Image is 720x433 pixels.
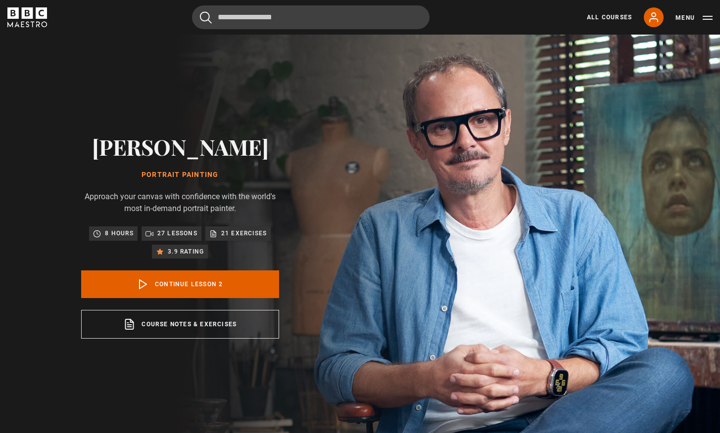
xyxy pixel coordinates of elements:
p: 8 hours [105,228,133,238]
a: All Courses [587,13,632,22]
p: 27 lessons [157,228,197,238]
input: Search [192,5,430,29]
a: Course notes & exercises [81,310,279,339]
p: 21 exercises [221,228,267,238]
button: Toggle navigation [675,13,713,23]
svg: BBC Maestro [7,7,47,27]
h2: [PERSON_NAME] [81,134,279,159]
a: Continue lesson 2 [81,270,279,298]
button: Submit the search query [200,11,212,24]
p: Approach your canvas with confidence with the world's most in-demand portrait painter. [81,191,279,215]
p: 3.9 rating [168,247,204,257]
h1: Portrait Painting [81,171,279,179]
